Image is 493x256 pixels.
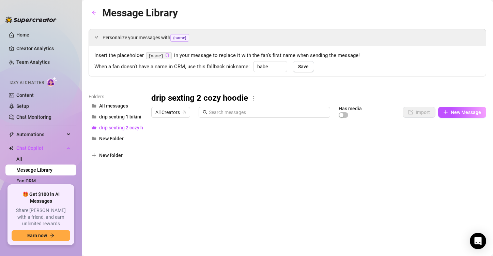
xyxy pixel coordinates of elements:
span: Automations [16,129,65,140]
a: Team Analytics [16,59,50,65]
span: folder [92,136,96,141]
span: Izzy AI Chatter [10,80,44,86]
div: Open Intercom Messenger [470,233,486,249]
button: Earn nowarrow-right [12,230,70,241]
span: 🎁 Get $100 in AI Messages [12,191,70,204]
img: logo-BBDzfeDw.svg [5,16,57,23]
span: New folder [99,153,123,158]
h3: drip sexting 2 cozy hoodie [151,93,248,104]
code: {name} [146,52,172,59]
span: plus [443,110,448,115]
span: {name} [170,34,189,42]
span: drip sexting 2 cozy hoodie [99,125,155,130]
span: Insert the placeholder in your message to replace it with the fan’s first name when sending the m... [94,52,480,60]
button: New Message [438,107,486,118]
button: Save [293,61,314,72]
span: When a fan doesn’t have a name in CRM, use this fallback nickname: [94,63,250,71]
span: team [182,110,186,114]
article: Folders [89,93,143,100]
span: All messages [99,103,128,109]
article: Message Library [102,5,178,21]
span: plus [92,153,96,158]
span: folder [92,114,96,119]
button: drip sexting 2 cozy hoodie [89,122,143,133]
div: Personalize your messages with{name} [89,29,486,46]
a: Content [16,93,34,98]
button: New folder [89,150,143,161]
input: Search messages [209,109,326,116]
a: Home [16,32,29,38]
img: AI Chatter [47,77,57,87]
button: All messages [89,100,143,111]
button: New Folder [89,133,143,144]
span: New Message [451,110,481,115]
span: folder [92,103,96,108]
button: Import [403,107,435,118]
span: expanded [94,35,98,39]
span: New Folder [99,136,124,141]
span: folder-open [92,125,96,130]
a: Message Library [16,167,52,173]
span: search [203,110,207,115]
span: drip sexting 1 bikini [99,114,141,119]
article: Has media [339,106,362,111]
span: more [251,95,257,101]
img: Chat Copilot [9,146,13,151]
span: thunderbolt [9,132,14,137]
span: Earn now [27,233,47,238]
span: copy [165,53,170,57]
span: arrow-left [92,10,96,15]
span: Personalize your messages with [103,34,480,42]
button: Click to Copy [165,53,170,58]
button: drip sexting 1 bikini [89,111,143,122]
span: All Creators [155,107,186,117]
span: arrow-right [50,233,55,238]
a: Creator Analytics [16,43,71,54]
span: Save [298,64,309,69]
span: Share [PERSON_NAME] with a friend, and earn unlimited rewards [12,207,70,227]
a: All [16,156,22,162]
span: Chat Copilot [16,143,65,154]
a: Setup [16,103,29,109]
a: Chat Monitoring [16,114,51,120]
a: Fan CRM [16,178,36,184]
